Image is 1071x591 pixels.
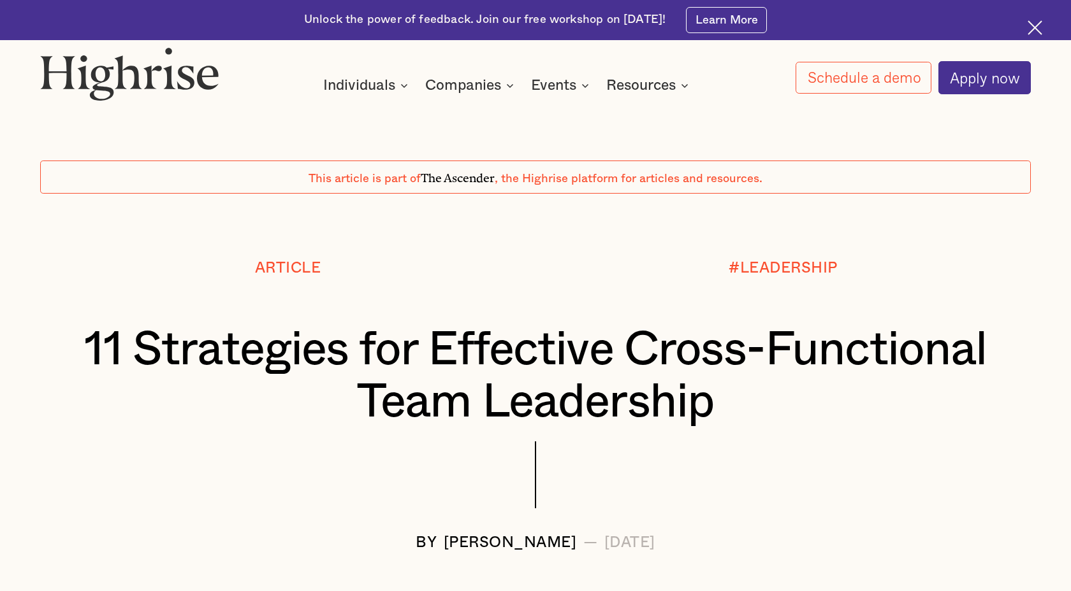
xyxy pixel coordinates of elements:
span: , the Highrise platform for articles and resources. [495,173,762,185]
div: Individuals [323,78,412,93]
div: Article [255,260,321,277]
a: Schedule a demo [796,62,931,94]
div: [PERSON_NAME] [444,535,577,552]
div: Individuals [323,78,395,93]
div: BY [416,535,437,552]
div: [DATE] [604,535,655,552]
a: Apply now [938,61,1031,94]
div: — [583,535,598,552]
span: This article is part of [309,173,421,185]
div: Unlock the power of feedback. Join our free workshop on [DATE]! [304,12,666,28]
img: Highrise logo [40,47,219,101]
div: Companies [425,78,518,93]
div: #LEADERSHIP [729,260,838,277]
div: Events [531,78,576,93]
img: Cross icon [1028,20,1042,35]
h1: 11 Strategies for Effective Cross-Functional Team Leadership [82,324,990,429]
div: Companies [425,78,501,93]
div: Resources [606,78,676,93]
span: The Ascender [421,168,495,182]
div: Resources [606,78,692,93]
a: Learn More [686,7,767,32]
div: Events [531,78,593,93]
